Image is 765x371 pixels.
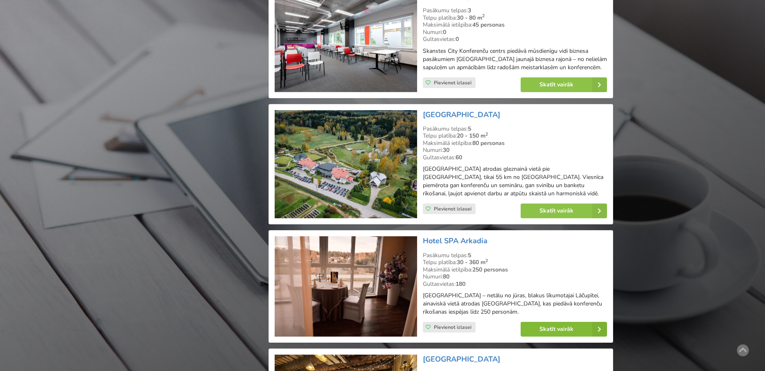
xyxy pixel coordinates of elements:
[482,13,485,19] sup: 2
[423,154,607,161] div: Gultasvietas:
[423,47,607,72] p: Skanstes City Konferenču centrs piedāvā mūsdienīgu vidi biznesa pasākumiem [GEOGRAPHIC_DATA] jaun...
[468,125,471,133] strong: 5
[468,251,471,259] strong: 5
[423,21,607,29] div: Maksimālā ietilpība:
[521,77,607,92] a: Skatīt vairāk
[434,324,472,330] span: Pievienot izlasei
[423,236,487,246] a: Hotel SPA Arkadia
[468,7,471,14] strong: 3
[423,259,607,266] div: Telpu platība:
[434,206,472,212] span: Pievienot izlasei
[423,281,607,288] div: Gultasvietas:
[423,110,500,120] a: [GEOGRAPHIC_DATA]
[485,258,488,264] sup: 2
[423,292,607,316] p: [GEOGRAPHIC_DATA] – netālu no jūras, blakus līkumotajai Lāčupītei, ainaviskā vietā atrodas [GEOGR...
[472,21,505,29] strong: 45 personas
[521,204,607,218] a: Skatīt vairāk
[423,354,500,364] a: [GEOGRAPHIC_DATA]
[423,252,607,259] div: Pasākumu telpas:
[423,14,607,22] div: Telpu platība:
[423,36,607,43] div: Gultasvietas:
[443,28,446,36] strong: 0
[472,266,508,274] strong: 250 personas
[423,165,607,198] p: [GEOGRAPHIC_DATA] atrodas gleznainā vietā pie [GEOGRAPHIC_DATA], tikai 55 km no [GEOGRAPHIC_DATA]...
[423,147,607,154] div: Numuri:
[434,79,472,86] span: Pievienot izlasei
[457,132,488,140] strong: 20 - 150 m
[423,29,607,36] div: Numuri:
[423,7,607,14] div: Pasākumu telpas:
[457,14,485,22] strong: 30 - 80 m
[275,110,417,219] img: Viesnīca | Sigulda | SPA Hotel Ezeri
[457,258,488,266] strong: 30 - 360 m
[423,140,607,147] div: Maksimālā ietilpība:
[456,154,462,161] strong: 60
[521,322,607,337] a: Skatīt vairāk
[423,125,607,133] div: Pasākumu telpas:
[443,273,449,281] strong: 80
[423,273,607,281] div: Numuri:
[472,139,505,147] strong: 80 personas
[423,132,607,140] div: Telpu platība:
[275,236,417,337] img: Viesnīca | Apšuciems | Hotel SPA Arkadia
[443,146,449,154] strong: 30
[456,35,459,43] strong: 0
[423,266,607,274] div: Maksimālā ietilpība:
[485,131,488,137] sup: 2
[456,280,465,288] strong: 180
